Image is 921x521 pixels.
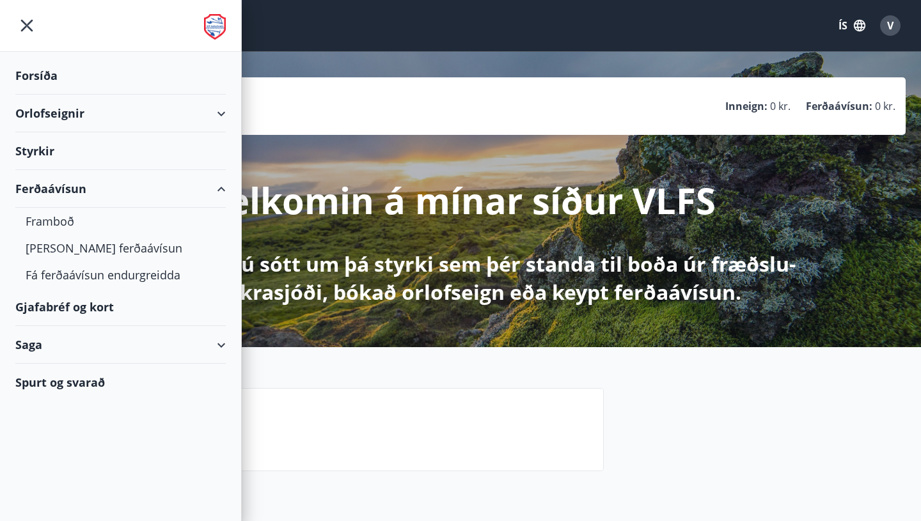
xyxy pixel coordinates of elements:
[806,99,872,113] p: Ferðaávísun :
[725,99,767,113] p: Inneign :
[15,288,226,326] div: Gjafabréf og kort
[15,170,226,208] div: Ferðaávísun
[206,176,716,224] p: Velkomin á mínar síður VLFS
[15,132,226,170] div: Styrkir
[26,261,216,288] div: Fá ferðaávísun endurgreidda
[15,364,226,401] div: Spurt og svarað
[123,250,798,306] p: Hér getur þú sótt um þá styrki sem þér standa til boða úr fræðslu- og sjúkrasjóði, bókað orlofsei...
[887,19,893,33] span: V
[204,14,226,40] img: union_logo
[26,235,216,261] div: [PERSON_NAME] ferðaávísun
[15,57,226,95] div: Forsíða
[15,95,226,132] div: Orlofseignir
[109,421,593,442] p: Spurt og svarað
[26,208,216,235] div: Framboð
[770,99,791,113] span: 0 kr.
[831,14,872,37] button: ÍS
[15,14,38,37] button: menu
[875,99,895,113] span: 0 kr.
[875,10,906,41] button: V
[15,326,226,364] div: Saga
